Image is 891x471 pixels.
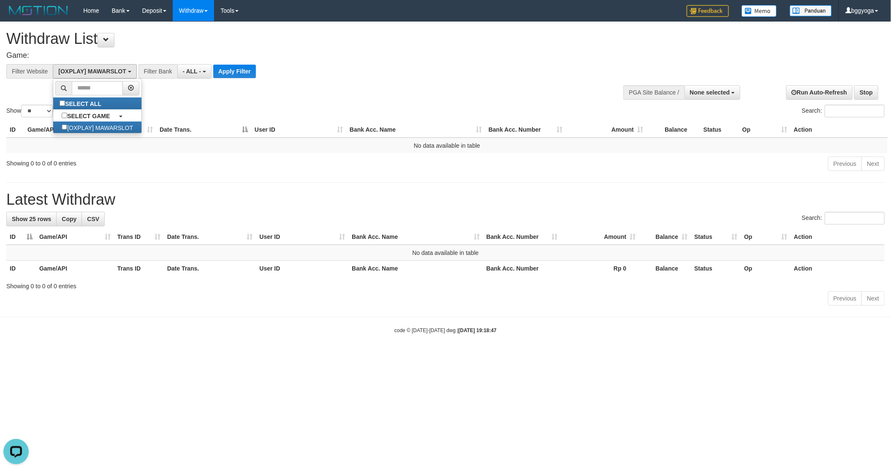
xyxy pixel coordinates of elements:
th: Amount: activate to sort column ascending [566,122,647,138]
img: Button%20Memo.svg [742,5,777,17]
th: ID [6,122,24,138]
a: CSV [81,212,105,226]
a: Copy [56,212,82,226]
span: - ALL - [183,68,201,75]
th: Bank Acc. Number: activate to sort column ascending [485,122,566,138]
th: Op [741,261,790,276]
a: Next [861,291,885,306]
strong: [DATE] 19:18:47 [459,328,497,333]
input: Search: [825,105,885,117]
th: User ID [256,261,349,276]
th: Balance [639,261,691,276]
label: Show entries [6,105,71,117]
h1: Latest Withdraw [6,191,885,208]
th: User ID: activate to sort column ascending [256,229,349,245]
th: User ID: activate to sort column ascending [251,122,346,138]
button: [OXPLAY] MAWARSLOT [53,64,136,78]
b: SELECT GAME [67,113,110,119]
a: Previous [828,157,862,171]
span: None selected [690,89,730,96]
label: [OXPLAY] MAWARSLOT [53,122,141,133]
a: Run Auto-Refresh [786,85,853,100]
span: Copy [62,216,76,222]
button: Apply Filter [213,65,256,78]
th: Bank Acc. Name: activate to sort column ascending [346,122,485,138]
button: None selected [685,85,741,100]
th: Bank Acc. Number: activate to sort column ascending [483,229,561,245]
img: MOTION_logo.png [6,4,71,17]
th: Game/API: activate to sort column ascending [24,122,105,138]
th: Rp 0 [561,261,639,276]
th: Action [790,261,885,276]
th: Date Trans.: activate to sort column ascending [164,229,256,245]
th: Date Trans.: activate to sort column descending [156,122,251,138]
a: SELECT GAME [53,110,141,122]
th: Date Trans. [164,261,256,276]
div: Showing 0 to 0 of 0 entries [6,279,885,290]
div: Filter Bank [139,64,177,78]
th: Game/API [36,261,114,276]
th: Status [700,122,739,138]
span: [OXPLAY] MAWARSLOT [58,68,126,75]
td: No data available in table [6,138,888,153]
th: Status: activate to sort column ascending [691,229,741,245]
th: Bank Acc. Name: activate to sort column ascending [348,229,483,245]
span: CSV [87,216,99,222]
h4: Game: [6,51,586,60]
th: Op: activate to sort column ascending [739,122,790,138]
label: Search: [802,105,885,117]
th: Action [790,122,888,138]
h1: Withdraw List [6,30,586,47]
th: Op: activate to sort column ascending [741,229,790,245]
button: Open LiveChat chat widget [3,3,29,29]
th: Action [790,229,885,245]
label: Search: [802,212,885,225]
input: SELECT ALL [60,100,65,106]
a: Next [861,157,885,171]
th: Bank Acc. Number [483,261,561,276]
button: - ALL - [177,64,212,78]
th: Balance [647,122,700,138]
a: Previous [828,291,862,306]
th: Balance: activate to sort column ascending [639,229,691,245]
div: PGA Site Balance / [623,85,684,100]
th: Game/API: activate to sort column ascending [36,229,114,245]
th: ID [6,261,36,276]
th: ID: activate to sort column descending [6,229,36,245]
input: SELECT GAME [62,113,67,118]
a: Show 25 rows [6,212,57,226]
label: SELECT ALL [53,97,110,109]
th: Bank Acc. Name [348,261,483,276]
th: Amount: activate to sort column ascending [561,229,639,245]
img: panduan.png [790,5,832,16]
th: Trans ID [114,261,164,276]
a: Stop [854,85,878,100]
input: [OXPLAY] MAWARSLOT [62,125,67,130]
th: Status [691,261,741,276]
div: Filter Website [6,64,53,78]
span: Show 25 rows [12,216,51,222]
div: Showing 0 to 0 of 0 entries [6,156,365,168]
img: Feedback.jpg [687,5,729,17]
small: code © [DATE]-[DATE] dwg | [394,328,497,333]
input: Search: [825,212,885,225]
td: No data available in table [6,245,885,261]
th: Trans ID: activate to sort column ascending [114,229,164,245]
select: Showentries [21,105,53,117]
